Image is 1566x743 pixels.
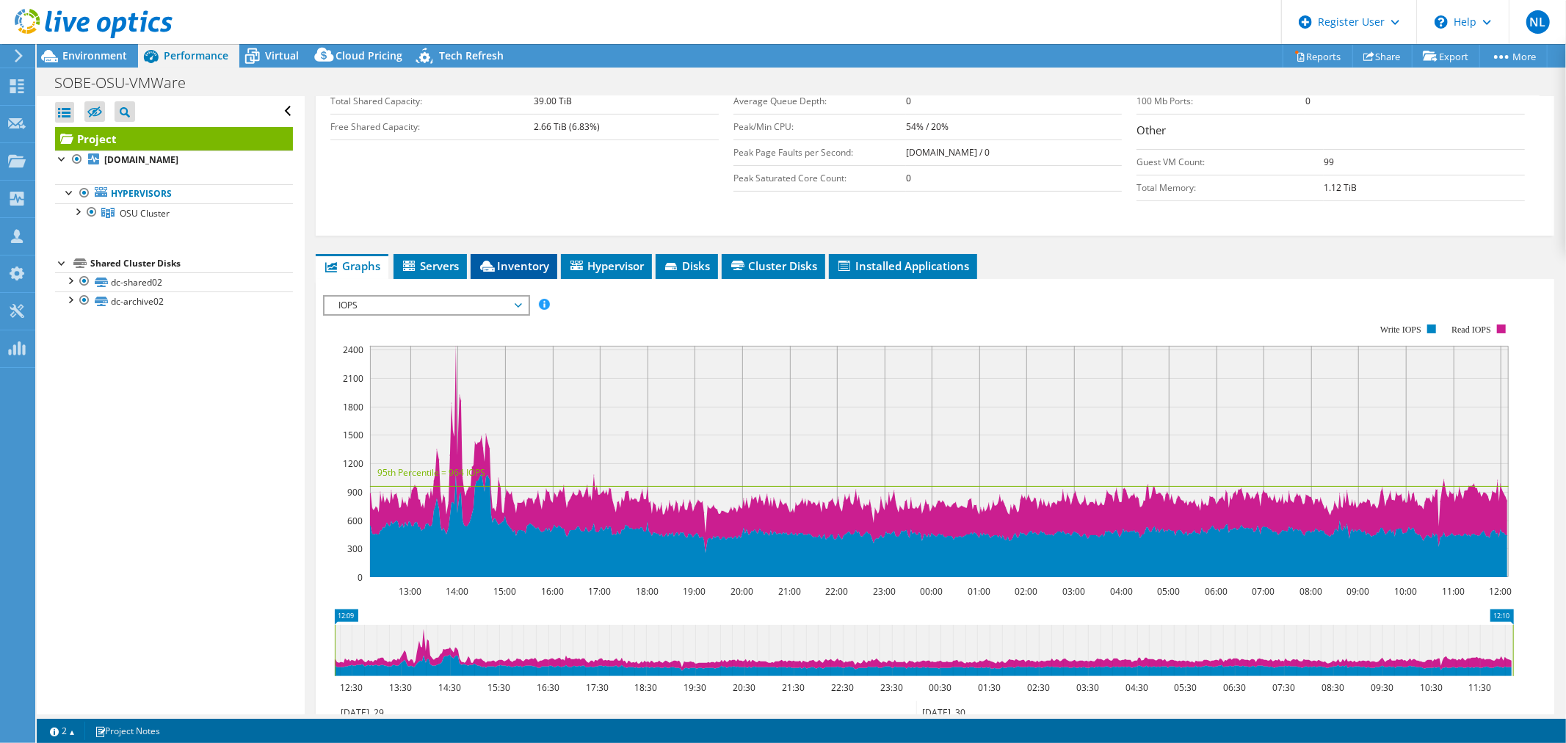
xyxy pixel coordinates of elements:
a: More [1479,45,1548,68]
text: 06:30 [1223,681,1246,694]
a: Hypervisors [55,184,293,203]
a: dc-archive02 [55,291,293,311]
text: Read IOPS [1451,325,1491,335]
text: 06:00 [1205,585,1228,598]
text: 0 [358,571,363,584]
text: 00:00 [920,585,943,598]
text: 21:30 [782,681,805,694]
text: 10:00 [1394,585,1417,598]
text: 12:30 [340,681,363,694]
span: Disks [663,258,711,273]
text: 17:30 [586,681,609,694]
text: 23:30 [880,681,903,694]
td: Total Shared Capacity: [330,88,534,114]
text: 900 [347,486,363,499]
text: 12:00 [1489,585,1512,598]
text: 15:30 [487,681,510,694]
b: [DOMAIN_NAME] [104,153,178,166]
b: 39.00 TiB [534,95,572,107]
text: 14:00 [446,585,468,598]
text: 21:00 [778,585,801,598]
b: 1.12 TiB [1324,181,1357,194]
td: Average Queue Depth: [733,88,906,114]
text: Write IOPS [1380,325,1421,335]
h1: SOBE-OSU-VMWare [48,75,209,91]
a: Project [55,127,293,151]
a: [DOMAIN_NAME] [55,151,293,170]
td: 100 Mb Ports: [1137,88,1305,114]
text: 03:00 [1062,585,1085,598]
text: 95th Percentile = 964 IOPS [377,466,485,479]
text: 20:00 [731,585,753,598]
text: 22:00 [825,585,848,598]
text: 03:30 [1076,681,1099,694]
text: 300 [347,543,363,555]
a: Export [1412,45,1480,68]
text: 20:30 [733,681,755,694]
text: 2100 [343,372,363,385]
td: Peak Saturated Core Count: [733,165,906,191]
text: 05:00 [1157,585,1180,598]
text: 600 [347,515,363,527]
td: Peak/Min CPU: [733,114,906,139]
span: Servers [401,258,460,273]
a: Project Notes [84,722,170,740]
a: OSU Cluster [55,203,293,222]
span: Virtual [265,48,299,62]
text: 18:30 [634,681,657,694]
h3: Other [1137,122,1525,142]
text: 11:30 [1468,681,1491,694]
text: 01:00 [968,585,990,598]
a: Share [1352,45,1413,68]
a: dc-shared02 [55,272,293,291]
text: 09:30 [1371,681,1393,694]
b: 99 [1324,156,1334,168]
span: Graphs [323,258,381,273]
td: Total Memory: [1137,175,1324,200]
td: Free Shared Capacity: [330,114,534,139]
text: 16:30 [537,681,559,694]
text: 22:30 [831,681,854,694]
text: 01:30 [978,681,1001,694]
b: 54% / 20% [906,120,949,133]
span: Installed Applications [836,258,970,273]
span: Inventory [478,258,550,273]
span: IOPS [332,297,521,314]
span: Environment [62,48,127,62]
b: 0 [906,172,911,184]
span: Performance [164,48,228,62]
text: 17:00 [588,585,611,598]
text: 09:00 [1346,585,1369,598]
text: 23:00 [873,585,896,598]
text: 04:30 [1125,681,1148,694]
text: 08:00 [1299,585,1322,598]
text: 13:30 [389,681,412,694]
text: 13:00 [399,585,421,598]
span: Cluster Disks [729,258,818,273]
text: 08:30 [1322,681,1344,694]
text: 1500 [343,429,363,441]
b: [DOMAIN_NAME] / 0 [906,146,990,159]
text: 1200 [343,457,363,470]
a: 2 [40,722,85,740]
td: Guest VM Count: [1137,149,1324,175]
text: 00:30 [929,681,951,694]
text: 1800 [343,401,363,413]
text: 19:00 [683,585,706,598]
text: 05:30 [1174,681,1197,694]
text: 14:30 [438,681,461,694]
span: NL [1526,10,1550,34]
text: 11:00 [1442,585,1465,598]
div: Shared Cluster Disks [90,255,293,272]
text: 07:30 [1272,681,1295,694]
b: 2.66 TiB (6.83%) [534,120,600,133]
svg: \n [1435,15,1448,29]
text: 02:30 [1027,681,1050,694]
td: Peak Page Faults per Second: [733,139,906,165]
text: 07:00 [1252,585,1275,598]
text: 18:00 [636,585,659,598]
span: Hypervisor [568,258,645,273]
span: OSU Cluster [120,207,170,220]
text: 19:30 [684,681,706,694]
text: 10:30 [1420,681,1443,694]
